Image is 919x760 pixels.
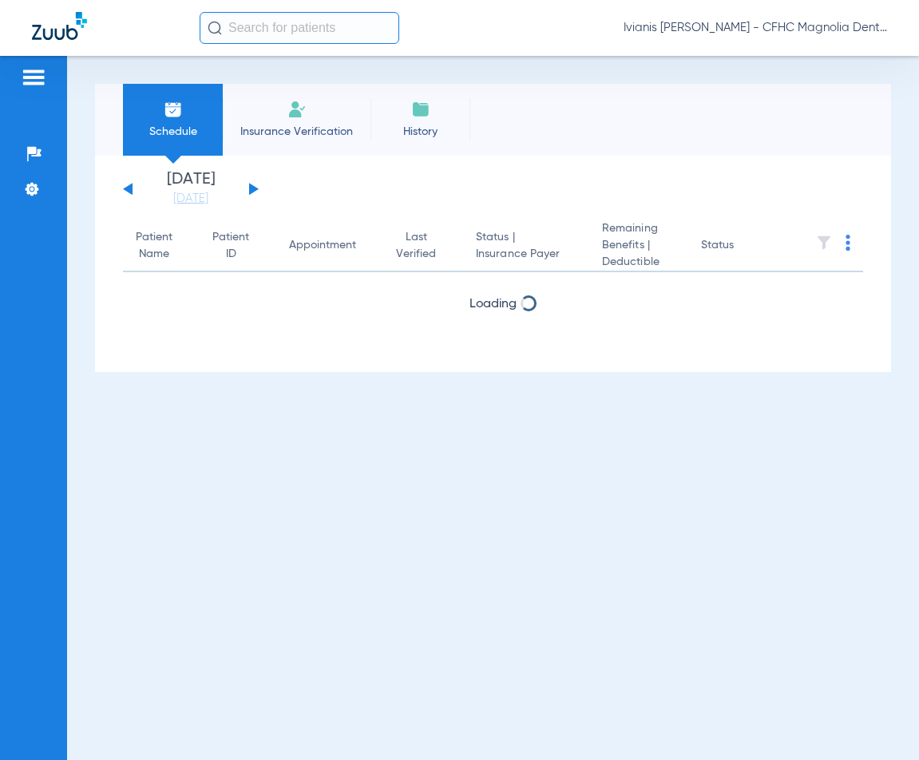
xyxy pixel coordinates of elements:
img: filter.svg [816,235,832,251]
th: Remaining Benefits | [589,220,688,272]
span: Deductible [602,254,675,271]
div: Last Verified [396,229,436,263]
input: Search for patients [200,12,399,44]
span: Insurance Verification [235,124,358,140]
img: group-dot-blue.svg [846,235,850,251]
span: Loading [469,298,517,311]
span: Insurance Payer [476,246,576,263]
div: Patient ID [212,229,249,263]
a: [DATE] [143,191,239,207]
th: Status | [463,220,589,272]
div: Appointment [289,237,370,254]
span: Schedule [135,124,211,140]
li: [DATE] [143,172,239,207]
div: Patient Name [136,229,172,263]
img: Zuub Logo [32,12,87,40]
div: Appointment [289,237,356,254]
img: hamburger-icon [21,68,46,87]
span: Ivianis [PERSON_NAME] - CFHC Magnolia Dental [624,20,887,36]
th: Status [688,220,796,272]
span: History [382,124,458,140]
img: History [411,100,430,119]
img: Schedule [164,100,183,119]
img: Manual Insurance Verification [287,100,307,119]
div: Patient Name [136,229,187,263]
div: Last Verified [396,229,450,263]
div: Patient ID [212,229,263,263]
img: Search Icon [208,21,222,35]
